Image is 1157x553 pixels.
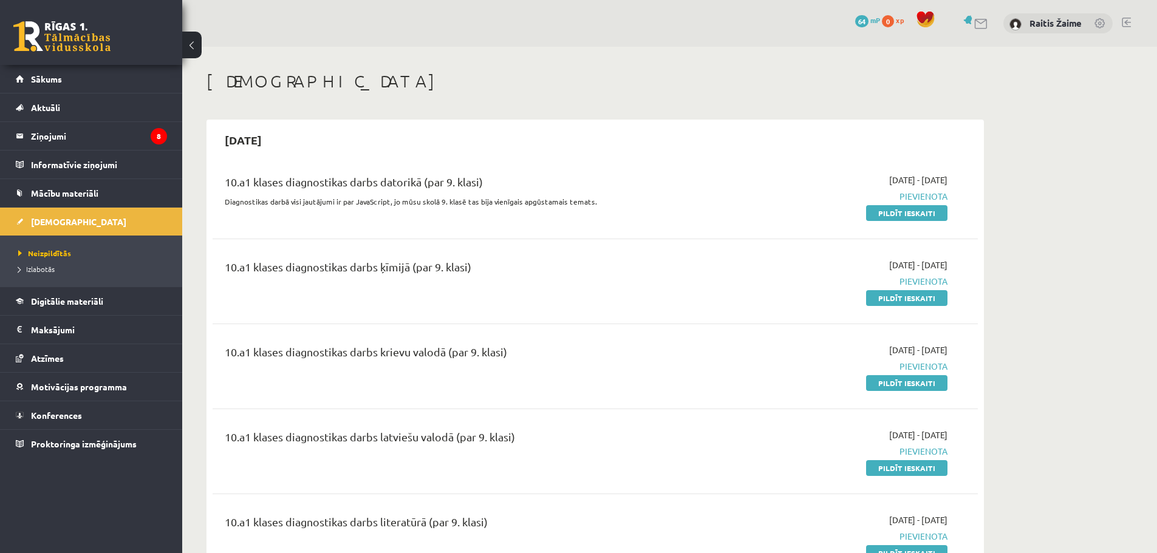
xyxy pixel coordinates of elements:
[889,514,947,526] span: [DATE] - [DATE]
[889,429,947,441] span: [DATE] - [DATE]
[16,122,167,150] a: Ziņojumi8
[16,179,167,207] a: Mācību materiāli
[225,196,700,207] p: Diagnostikas darbā visi jautājumi ir par JavaScript, jo mūsu skolā 9. klasē tas bija vienīgais ap...
[225,174,700,196] div: 10.a1 klases diagnostikas darbs datorikā (par 9. klasi)
[18,248,170,259] a: Neizpildītās
[866,205,947,221] a: Pildīt ieskaiti
[1029,17,1082,29] a: Raitis Žaime
[31,381,127,392] span: Motivācijas programma
[225,259,700,281] div: 10.a1 klases diagnostikas darbs ķīmijā (par 9. klasi)
[16,316,167,344] a: Maksājumi
[31,438,137,449] span: Proktoringa izmēģinājums
[855,15,869,27] span: 64
[31,122,167,150] legend: Ziņojumi
[31,188,98,198] span: Mācību materiāli
[866,375,947,391] a: Pildīt ieskaiti
[889,259,947,271] span: [DATE] - [DATE]
[16,401,167,429] a: Konferences
[718,445,947,458] span: Pievienota
[31,410,82,421] span: Konferences
[870,15,880,25] span: mP
[16,151,167,178] a: Informatīvie ziņojumi
[718,190,947,203] span: Pievienota
[882,15,894,27] span: 0
[718,275,947,288] span: Pievienota
[213,126,274,154] h2: [DATE]
[16,430,167,458] a: Proktoringa izmēģinājums
[16,208,167,236] a: [DEMOGRAPHIC_DATA]
[31,296,103,307] span: Digitālie materiāli
[151,128,167,144] i: 8
[896,15,904,25] span: xp
[206,71,984,92] h1: [DEMOGRAPHIC_DATA]
[16,344,167,372] a: Atzīmes
[225,514,700,536] div: 10.a1 klases diagnostikas darbs literatūrā (par 9. klasi)
[18,248,71,258] span: Neizpildītās
[16,65,167,93] a: Sākums
[866,460,947,476] a: Pildīt ieskaiti
[16,373,167,401] a: Motivācijas programma
[718,530,947,543] span: Pievienota
[1009,18,1022,30] img: Raitis Žaime
[18,264,55,274] span: Izlabotās
[31,316,167,344] legend: Maksājumi
[31,102,60,113] span: Aktuāli
[889,174,947,186] span: [DATE] - [DATE]
[31,73,62,84] span: Sākums
[225,344,700,366] div: 10.a1 klases diagnostikas darbs krievu valodā (par 9. klasi)
[225,429,700,451] div: 10.a1 klases diagnostikas darbs latviešu valodā (par 9. klasi)
[13,21,111,52] a: Rīgas 1. Tālmācības vidusskola
[16,287,167,315] a: Digitālie materiāli
[866,290,947,306] a: Pildīt ieskaiti
[718,360,947,373] span: Pievienota
[16,93,167,121] a: Aktuāli
[31,353,64,364] span: Atzīmes
[31,216,126,227] span: [DEMOGRAPHIC_DATA]
[31,151,167,178] legend: Informatīvie ziņojumi
[889,344,947,356] span: [DATE] - [DATE]
[882,15,910,25] a: 0 xp
[855,15,880,25] a: 64 mP
[18,263,170,274] a: Izlabotās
